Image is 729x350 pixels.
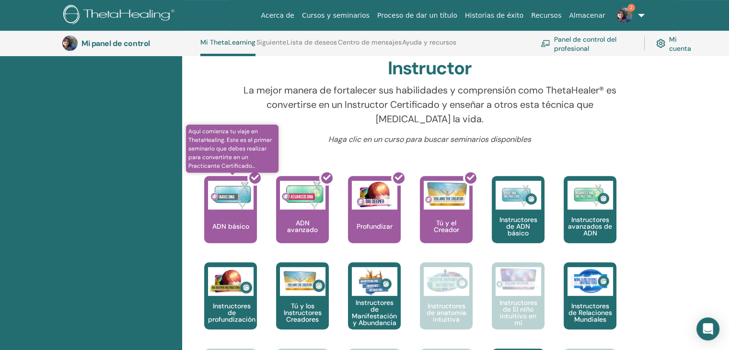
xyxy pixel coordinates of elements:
img: Instructores de Manifestación y Abundancia [352,267,397,296]
img: Instructores de anatomía intuitiva [424,267,469,296]
font: 2 [630,4,633,11]
font: Tú y los Instructores Creadores [284,302,322,324]
a: Centro de mensajes [338,38,402,54]
font: Instructor [388,56,472,80]
font: Acerca de [261,12,294,19]
font: Instructores de Manifestación y Abundancia [352,298,397,327]
img: Instructores de Relaciones Mundiales [567,267,613,296]
img: Tú y el Creador [424,181,469,207]
font: Proceso de dar un título [377,12,457,19]
font: Mi ThetaLearning [200,38,255,47]
a: Aquí comienza tu viaje en ThetaHealing. Este es el primer seminario que debes realizar para conve... [204,176,257,262]
img: Instructores avanzados de ADN [567,181,613,210]
a: Almacenar [565,7,609,24]
a: Instructores de El niño intuitivo en mí Instructores de El niño intuitivo en mí [492,262,544,349]
a: Mi ThetaLearning [200,38,255,56]
a: Recursos [527,7,565,24]
img: ADN avanzado [280,181,325,210]
font: Recursos [531,12,561,19]
font: Panel de control del profesional [554,35,616,52]
a: Cursos y seminarios [298,7,373,24]
a: Instructores de ADN básico Instructores de ADN básico [492,176,544,262]
a: Instructores avanzados de ADN Instructores avanzados de ADN [564,176,616,262]
font: Siguiente [256,38,286,47]
img: default.jpg [62,35,78,51]
font: Almacenar [569,12,605,19]
img: ADN básico [208,181,254,210]
font: Historias de éxito [465,12,523,19]
img: Instructores de ADN básico [496,181,541,210]
a: Instructores de Relaciones Mundiales Instructores de Relaciones Mundiales [564,262,616,349]
a: Ayuda y recursos [402,38,456,54]
font: Centro de mensajes [338,38,402,47]
font: Instructores de anatomía intuitiva [427,302,466,324]
a: Acerca de [257,7,298,24]
a: Mi cuenta [656,33,694,54]
a: Profundizar Profundizar [348,176,401,262]
font: Mi cuenta [669,35,691,52]
font: La mejor manera de fortalecer sus habilidades y comprensión como ThetaHealer® es convertirse en u... [243,84,616,125]
img: Profundizar [352,181,397,210]
font: Mi panel de control [81,38,150,48]
a: Tú y el Creador Tú y el Creador [420,176,473,262]
a: Instructores de profundización Instructores de profundización [204,262,257,349]
font: Ayuda y recursos [402,38,456,47]
font: Instructores de El niño intuitivo en mí [499,298,537,327]
img: default.jpg [617,8,632,23]
a: Instructores de anatomía intuitiva Instructores de anatomía intuitiva [420,262,473,349]
img: Tú y los Instructores Creadores [280,267,325,296]
a: Instructores de Manifestación y Abundancia Instructores de Manifestación y Abundancia [348,262,401,349]
a: ADN avanzado ADN avanzado [276,176,329,262]
font: Cursos y seminarios [302,12,370,19]
a: Proceso de dar un título [373,7,461,24]
img: Instructores de El niño intuitivo en mí [496,267,541,291]
font: Aquí comienza tu viaje en ThetaHealing. Este es el primer seminario que debes realizar para conve... [188,128,272,170]
img: logo.png [63,5,178,26]
div: Abrir Intercom Messenger [696,317,719,340]
font: Haga clic en un curso para buscar seminarios disponibles [328,134,531,144]
font: Instructores de ADN básico [499,215,537,237]
a: Tú y los Instructores Creadores Tú y los Instructores Creadores [276,262,329,349]
font: Lista de deseos [287,38,337,47]
font: Instructores de profundización [208,302,255,324]
font: Instructores avanzados de ADN [568,215,612,237]
a: Historias de éxito [461,7,527,24]
a: Lista de deseos [287,38,337,54]
a: Panel de control del profesional [541,33,633,54]
font: Instructores de Relaciones Mundiales [568,302,612,324]
img: chalkboard-teacher.svg [541,40,550,47]
img: cog.svg [656,37,665,50]
a: Siguiente [256,38,286,54]
img: Instructores de profundización [208,267,254,296]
